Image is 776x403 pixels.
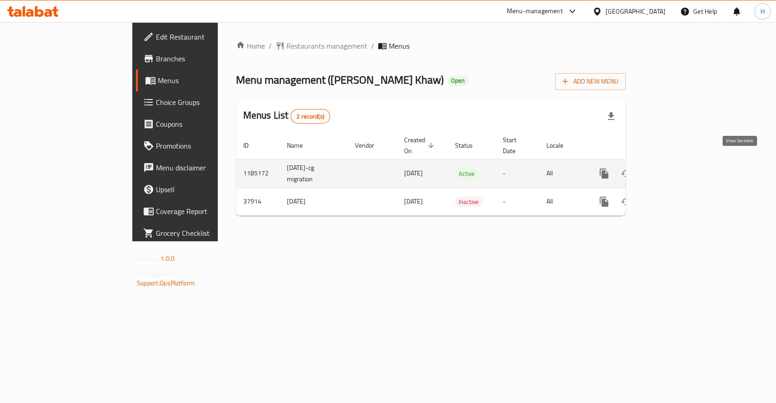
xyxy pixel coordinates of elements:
[291,112,330,121] span: 2 record(s)
[507,6,563,17] div: Menu-management
[156,206,255,217] span: Coverage Report
[404,167,423,179] span: [DATE]
[236,40,626,51] nav: breadcrumb
[389,40,410,51] span: Menus
[236,70,444,90] span: Menu management ( [PERSON_NAME] Khaw )
[539,188,586,215] td: All
[593,191,615,213] button: more
[136,157,262,179] a: Menu disclaimer
[136,26,262,48] a: Edit Restaurant
[760,6,764,16] span: H
[156,31,255,42] span: Edit Restaurant
[136,70,262,91] a: Menus
[156,119,255,129] span: Coupons
[606,6,666,16] div: [GEOGRAPHIC_DATA]
[280,159,348,188] td: [DATE]-cg migration
[615,191,637,213] button: Change Status
[290,109,330,124] div: Total records count
[156,140,255,151] span: Promotions
[156,184,255,195] span: Upsell
[404,195,423,207] span: [DATE]
[156,162,255,173] span: Menu disclaimer
[156,53,255,64] span: Branches
[455,168,478,179] div: Active
[562,76,618,87] span: Add New Menu
[136,135,262,157] a: Promotions
[275,40,367,51] a: Restaurants management
[243,109,330,124] h2: Menus List
[546,140,575,151] span: Locale
[555,73,626,90] button: Add New Menu
[286,40,367,51] span: Restaurants management
[158,75,255,86] span: Menus
[496,188,539,215] td: -
[137,268,179,280] span: Get support on:
[404,134,437,156] span: Created On
[496,159,539,188] td: -
[355,140,386,151] span: Vendor
[539,159,586,188] td: All
[137,253,159,264] span: Version:
[136,48,262,70] a: Branches
[455,140,485,151] span: Status
[243,140,260,151] span: ID
[615,163,637,184] button: Change Status
[236,132,688,216] table: enhanced table
[503,134,528,156] span: Start Date
[136,222,262,244] a: Grocery Checklist
[156,228,255,239] span: Grocery Checklist
[156,97,255,108] span: Choice Groups
[280,188,348,215] td: [DATE]
[455,197,482,207] span: Inactive
[160,253,175,264] span: 1.0.0
[137,277,195,289] a: Support.OpsPlatform
[447,77,468,85] span: Open
[455,169,478,179] span: Active
[287,140,315,151] span: Name
[593,163,615,184] button: more
[447,75,468,86] div: Open
[136,179,262,200] a: Upsell
[136,113,262,135] a: Coupons
[371,40,374,51] li: /
[600,105,622,127] div: Export file
[136,200,262,222] a: Coverage Report
[586,132,688,159] th: Actions
[269,40,272,51] li: /
[136,91,262,113] a: Choice Groups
